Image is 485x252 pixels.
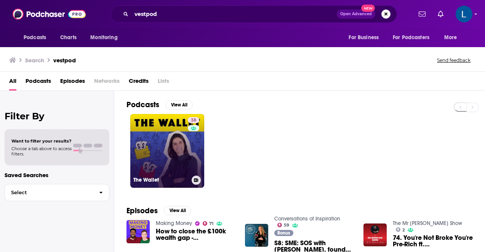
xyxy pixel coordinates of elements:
span: How to close the £100k wealth gap - [PERSON_NAME], CEO Vestpod [156,228,236,241]
button: open menu [343,30,388,45]
a: EpisodesView All [126,206,191,216]
a: All [9,75,16,90]
button: open menu [18,30,56,45]
p: Saved Searches [5,171,109,179]
h2: Episodes [126,206,158,216]
button: open menu [439,30,467,45]
span: Logged in as lucy.vincent [456,6,472,22]
button: View All [164,206,191,215]
h3: Search [25,57,44,64]
a: Episodes [60,75,85,90]
a: How to close the £100k wealth gap - Emilie Bellet, CEO Vestpod [156,228,236,241]
a: 38 [188,117,199,123]
img: Podchaser - Follow, Share and Rate Podcasts [13,7,86,21]
img: S8: SME: SOS with Emilie Bellet, founder of Vestpod and Ella d’Amato, CCMO of Notonthehighstreet [245,224,268,247]
span: Bonus [277,231,290,235]
img: User Profile [456,6,472,22]
span: For Podcasters [393,32,429,43]
span: More [444,32,457,43]
span: 38 [191,117,196,124]
span: Choose a tab above to access filters. [11,146,72,157]
span: Select [5,190,93,195]
button: open menu [388,30,440,45]
span: Want to filter your results? [11,138,72,144]
span: 71 [209,222,213,225]
a: PodcastsView All [126,100,193,109]
img: How to close the £100k wealth gap - Emilie Bellet, CEO Vestpod [126,220,150,243]
button: open menu [85,30,127,45]
span: Monitoring [90,32,117,43]
span: 74. You're Not Broke You're Pre-Rich ft. [PERSON_NAME] (@vestpod) [393,235,473,247]
span: 2 [402,228,405,232]
span: Open Advanced [340,12,372,16]
a: Podcasts [26,75,51,90]
a: 59 [277,223,290,227]
button: View All [165,100,193,109]
a: Charts [55,30,81,45]
h3: The Wallet [133,177,189,183]
a: Making Money [156,220,192,227]
a: Show notifications dropdown [435,8,447,21]
button: Select [5,184,109,201]
a: 2 [396,227,405,232]
a: The Mr MoneyJar Show [393,220,462,227]
span: Charts [60,32,77,43]
span: Podcasts [24,32,46,43]
span: For Business [349,32,379,43]
a: Show notifications dropdown [416,8,429,21]
h2: Podcasts [126,100,159,109]
button: Send feedback [435,57,473,63]
span: New [361,5,375,12]
a: Conversations of Inspiration [274,216,340,222]
a: 71 [203,221,214,226]
span: Networks [94,75,120,90]
button: Open AdvancedNew [337,10,375,19]
h3: vestpod [53,57,76,64]
h2: Filter By [5,111,109,122]
span: 59 [284,223,289,227]
span: Lists [158,75,169,90]
div: Search podcasts, credits, & more... [110,5,397,23]
button: Show profile menu [456,6,472,22]
a: 74. You're Not Broke You're Pre-Rich ft. Emilie Bellet (@vestpod) [393,235,473,247]
a: Credits [129,75,149,90]
a: 38The Wallet [130,114,204,188]
input: Search podcasts, credits, & more... [131,8,337,20]
img: 74. You're Not Broke You're Pre-Rich ft. Emilie Bellet (@vestpod) [363,223,387,247]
